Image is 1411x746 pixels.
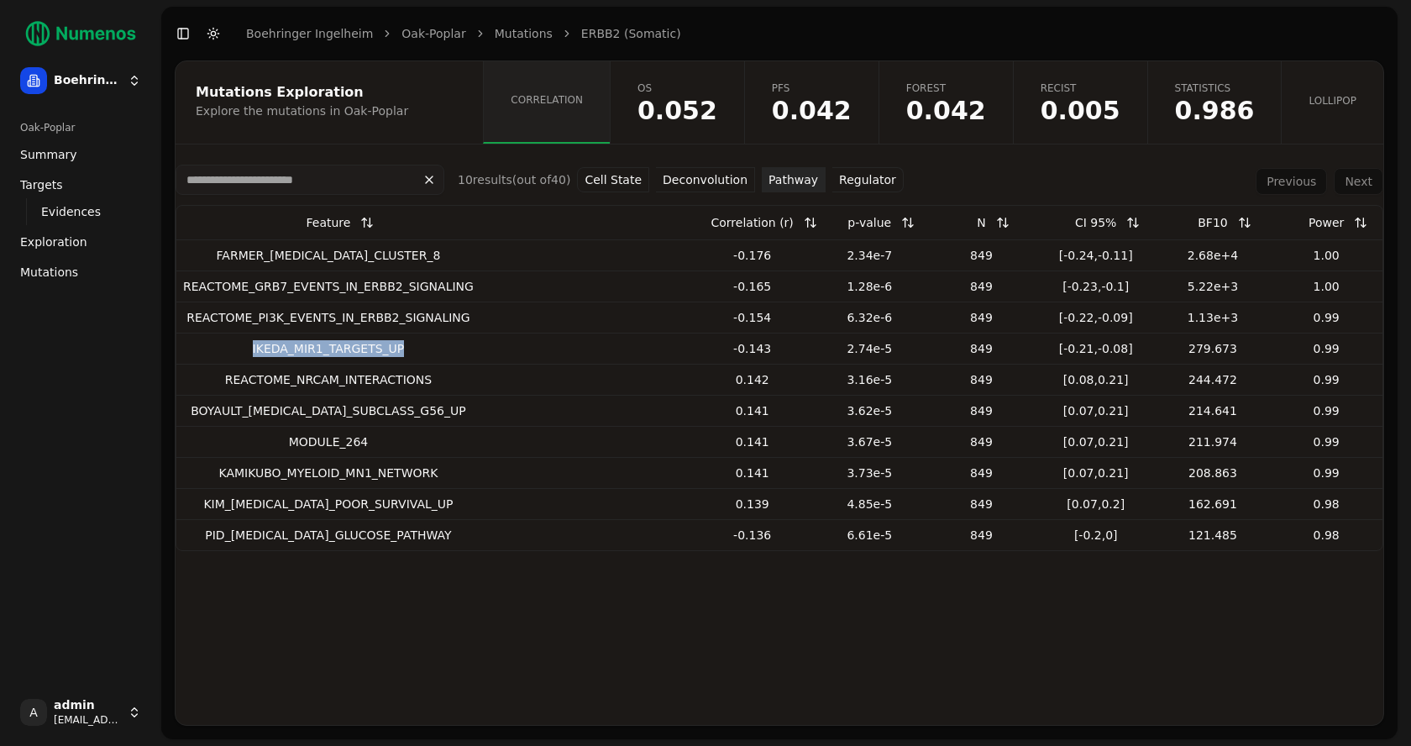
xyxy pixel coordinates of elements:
[183,340,474,357] div: IKEDA_MIR1_TARGETS_UP
[819,402,920,419] div: 3.62e-5
[1277,465,1376,481] div: 0.99
[183,433,474,450] div: MODULE_264
[699,527,806,544] div: -0.136
[34,200,128,223] a: Evidences
[401,25,465,42] a: Oak-Poplar
[1277,309,1376,326] div: 0.99
[819,433,920,450] div: 3.67e-5
[41,203,101,220] span: Evidences
[699,465,806,481] div: 0.141
[933,433,1030,450] div: 849
[819,278,920,295] div: 1.28e-6
[13,114,148,141] div: Oak-Poplar
[637,98,717,123] span: 0.0522033351209229
[699,278,806,295] div: -0.165
[183,496,474,512] div: KIM_[MEDICAL_DATA]_POOR_SURVIVAL_UP
[54,713,121,727] span: [EMAIL_ADDRESS]
[933,465,1030,481] div: 849
[1277,278,1376,295] div: 1.00
[458,173,512,186] span: 10 result s
[1162,309,1264,326] div: 1.13e+3
[13,692,148,733] button: Aadmin[EMAIL_ADDRESS]
[183,247,474,264] div: FARMER_[MEDICAL_DATA]_CLUSTER_8
[20,699,47,726] span: A
[1043,527,1149,544] div: [ -0.2 , 0 ]
[1277,496,1376,512] div: 0.98
[13,13,148,54] img: Numenos
[495,25,553,42] a: Mutations
[183,278,474,295] div: REACTOME_GRB7_EVENTS_IN_ERBB2_SIGNALING
[1281,61,1383,144] a: Lollipop
[20,176,63,193] span: Targets
[933,496,1030,512] div: 849
[1043,496,1149,512] div: [ 0.07 , 0.2 ]
[819,309,920,326] div: 6.32e-6
[1043,340,1149,357] div: [ -0.21 , -0.08 ]
[246,25,373,42] a: Boehringer Ingelheim
[1277,402,1376,419] div: 0.99
[933,527,1030,544] div: 849
[196,102,458,119] div: Explore the mutations in Oak-Poplar
[699,433,806,450] div: 0.141
[772,81,852,95] span: PFS
[762,167,826,192] button: Pathway
[819,340,920,357] div: 2.74e-5
[977,208,985,238] div: N
[933,402,1030,419] div: 849
[1162,371,1264,388] div: 244.472
[1277,371,1376,388] div: 0.99
[54,698,121,713] span: admin
[1175,98,1255,123] span: 0.986
[906,98,986,123] span: 0.0418171749422119
[1041,81,1120,95] span: RECIST
[1041,98,1120,123] span: 0.0053522309705183
[183,309,474,326] div: REACTOME_PI3K_EVENTS_IN_ERBB2_SIGNALING
[1162,527,1264,544] div: 121.485
[847,208,891,238] div: p-value
[819,496,920,512] div: 4.85e-5
[1162,433,1264,450] div: 211.974
[1043,402,1149,419] div: [ 0.07 , 0.21 ]
[1309,208,1344,238] div: Power
[1277,433,1376,450] div: 0.99
[183,465,474,481] div: KAMIKUBO_MYELOID_MN1_NETWORK
[637,81,717,95] span: OS
[307,208,351,238] div: Feature
[933,309,1030,326] div: 849
[879,61,1013,144] a: Forest0.042
[1043,309,1149,326] div: [ -0.22 , -0.09 ]
[699,496,806,512] div: 0.139
[54,73,121,88] span: Boehringer Ingelheim
[1013,61,1147,144] a: RECIST0.005
[933,278,1030,295] div: 849
[772,98,852,123] span: 0.0418171749422119
[13,229,148,255] a: Exploration
[20,234,87,250] span: Exploration
[819,527,920,544] div: 6.61e-5
[581,25,681,42] a: ERBB2 (Somatic)
[699,402,806,419] div: 0.141
[656,167,755,192] button: Deconvolution
[196,86,458,99] div: Mutations Exploration
[1162,402,1264,419] div: 214.641
[1043,433,1149,450] div: [ 0.07 , 0.21 ]
[577,167,649,192] button: Cell State
[1277,527,1376,544] div: 0.98
[512,173,571,186] span: (out of 40 )
[20,264,78,281] span: Mutations
[744,61,879,144] a: PFS0.042
[933,371,1030,388] div: 849
[1043,278,1149,295] div: [ -0.23 , -0.1 ]
[183,402,474,419] div: BOYAULT_[MEDICAL_DATA]_SUBCLASS_G56_UP
[1277,247,1376,264] div: 1.00
[13,171,148,198] a: Targets
[1162,340,1264,357] div: 279.673
[202,22,225,45] button: Toggle Dark Mode
[711,208,794,238] div: Correlation (r)
[699,309,806,326] div: -0.154
[699,340,806,357] div: -0.143
[1198,208,1227,238] div: BF10
[1175,81,1255,95] span: Statistics
[1309,94,1356,108] span: Lollipop
[819,247,920,264] div: 2.34e-7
